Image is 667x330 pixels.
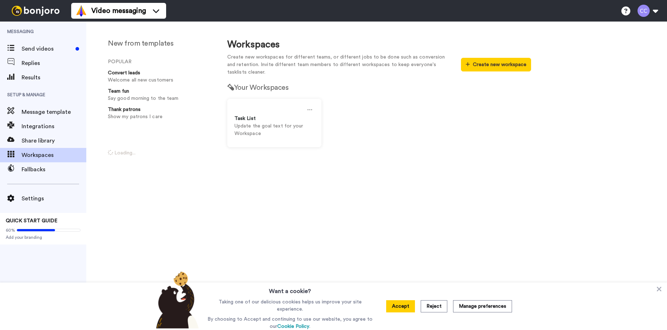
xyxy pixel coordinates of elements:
img: bear-with-cookie.png [150,271,203,329]
a: Thank patronsShow my patrons I care [104,106,213,121]
strong: Convert leads [108,70,140,75]
span: Fallbacks [22,165,86,174]
button: Reject [421,300,447,312]
span: Share library [22,136,86,145]
span: Add your branding [6,234,81,240]
a: Convert leadsWelcome all new customers [104,69,213,84]
a: Create new workspace [461,62,531,67]
button: Manage preferences [453,300,512,312]
p: Show my patrons I care [108,113,210,121]
div: Task List [234,115,314,122]
img: vm-color.svg [76,5,87,17]
span: Loading... [108,150,136,155]
h2: New from templates [108,39,213,47]
p: Say good morning to the team [108,95,210,102]
span: 60% [6,227,15,233]
span: Message template [22,108,86,116]
p: Welcome all new customers [108,76,210,84]
h1: Workspaces [227,39,531,50]
span: Workspaces [22,151,86,159]
h3: Want a cookie? [269,283,311,296]
button: Accept [386,300,415,312]
img: bj-logo-header-white.svg [9,6,63,16]
p: Taking one of our delicious cookies helps us improve your site experience. [206,298,374,313]
a: Task ListUpdate the goal text for your Workspace [227,99,321,147]
span: Integrations [22,122,86,131]
button: Create new workspace [461,58,531,71]
span: Results [22,73,86,82]
li: POPULAR [108,58,213,66]
a: Team funSay good morning to the team [104,88,213,102]
strong: Thank patrons [108,107,141,112]
p: Update the goal text for your Workspace [234,122,314,138]
a: Cookie Policy [277,324,309,329]
span: QUICK START GUIDE [6,218,58,223]
p: Create new workspaces for different teams, or different jobs to be done such as conversion and re... [227,54,450,76]
h2: Your Workspaces [227,84,531,92]
span: Video messaging [91,6,146,16]
strong: Team fun [108,89,129,94]
p: By choosing to Accept and continuing to use our website, you agree to our . [206,316,374,330]
span: Replies [22,59,86,68]
span: Settings [22,194,86,203]
span: Send videos [22,45,73,53]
